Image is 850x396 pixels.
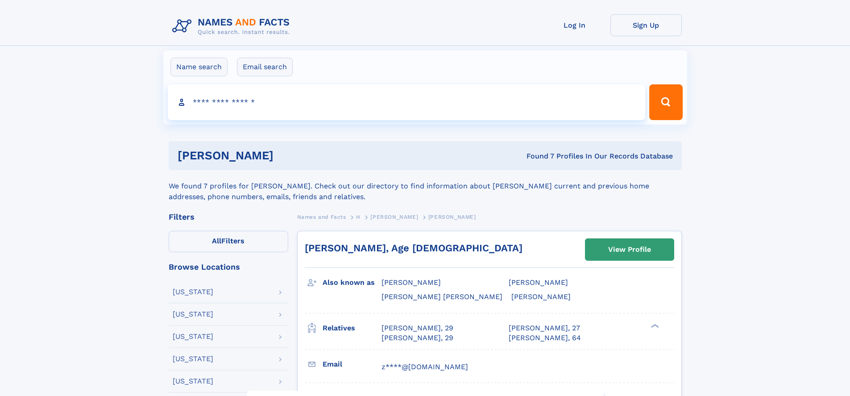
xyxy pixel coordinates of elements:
[173,288,213,296] div: [US_STATE]
[356,214,361,220] span: H
[323,357,381,372] h3: Email
[370,211,418,222] a: [PERSON_NAME]
[170,58,228,76] label: Name search
[649,323,659,329] div: ❯
[168,84,646,120] input: search input
[212,237,221,245] span: All
[649,84,682,120] button: Search Button
[370,214,418,220] span: [PERSON_NAME]
[173,355,213,363] div: [US_STATE]
[297,211,346,222] a: Names and Facts
[381,278,441,287] span: [PERSON_NAME]
[323,275,381,290] h3: Also known as
[323,321,381,336] h3: Relatives
[169,170,682,202] div: We found 7 profiles for [PERSON_NAME]. Check out our directory to find information about [PERSON_...
[169,263,288,271] div: Browse Locations
[608,239,651,260] div: View Profile
[356,211,361,222] a: H
[381,333,453,343] a: [PERSON_NAME], 29
[305,242,522,254] a: [PERSON_NAME], Age [DEMOGRAPHIC_DATA]
[173,378,213,385] div: [US_STATE]
[169,231,288,252] label: Filters
[428,214,476,220] span: [PERSON_NAME]
[169,213,288,221] div: Filters
[173,333,213,340] div: [US_STATE]
[509,278,568,287] span: [PERSON_NAME]
[381,323,453,333] a: [PERSON_NAME], 29
[173,311,213,318] div: [US_STATE]
[400,151,673,161] div: Found 7 Profiles In Our Records Database
[610,14,682,36] a: Sign Up
[178,150,400,161] h1: [PERSON_NAME]
[169,14,297,38] img: Logo Names and Facts
[585,239,674,260] a: View Profile
[509,333,581,343] a: [PERSON_NAME], 64
[509,323,580,333] a: [PERSON_NAME], 27
[511,292,571,301] span: [PERSON_NAME]
[539,14,610,36] a: Log In
[381,292,502,301] span: [PERSON_NAME] [PERSON_NAME]
[237,58,293,76] label: Email search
